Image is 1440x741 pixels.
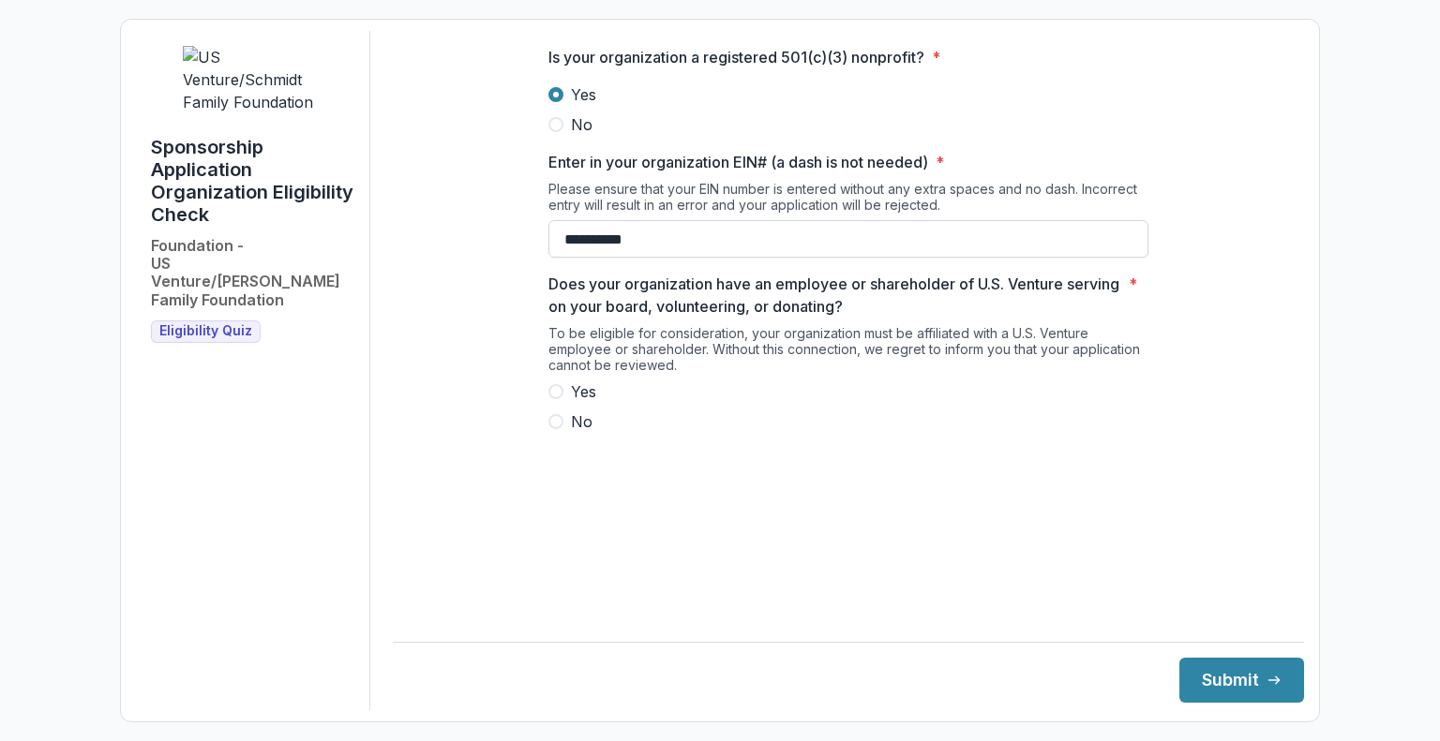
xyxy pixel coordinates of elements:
span: No [571,113,592,136]
p: Is your organization a registered 501(c)(3) nonprofit? [548,46,924,68]
p: Does your organization have an employee or shareholder of U.S. Venture serving on your board, vol... [548,273,1121,318]
span: Eligibility Quiz [159,323,252,339]
span: Yes [571,83,596,106]
button: Submit [1179,658,1304,703]
img: US Venture/Schmidt Family Foundation [183,46,323,113]
h1: Sponsorship Application Organization Eligibility Check [151,136,354,226]
span: No [571,410,592,433]
div: Please ensure that your EIN number is entered without any extra spaces and no dash. Incorrect ent... [548,181,1148,220]
h2: Foundation - US Venture/[PERSON_NAME] Family Foundation [151,237,354,309]
p: Enter in your organization EIN# (a dash is not needed) [548,151,928,173]
div: To be eligible for consideration, your organization must be affiliated with a U.S. Venture employ... [548,325,1148,380]
span: Yes [571,380,596,403]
